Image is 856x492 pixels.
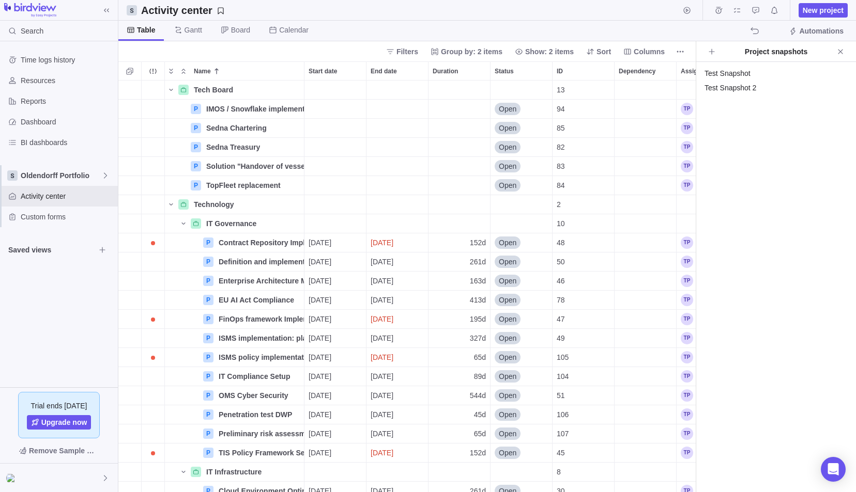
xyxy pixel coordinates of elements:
span: 94 [557,104,565,114]
div: P [203,295,213,305]
div: Dependency [615,252,677,272]
span: Tech Board [194,85,233,95]
span: Remove Sample Data [8,442,110,459]
div: Name [165,443,304,463]
div: Open [491,119,552,137]
div: Start date [304,100,366,119]
div: Status [491,310,553,329]
div: End date [366,291,429,310]
div: Assignees [677,233,780,252]
div: End date [366,119,429,138]
div: Dependency [615,405,677,424]
div: Duration [429,424,491,443]
span: Duration [433,66,458,76]
div: Trouble indication [142,252,165,272]
h2: Activity center [141,3,212,18]
div: ID [553,329,615,348]
div: Name [165,195,304,214]
div: P [203,448,213,458]
div: Name [165,367,304,386]
div: Status [491,233,553,252]
div: Name [165,272,304,291]
span: Browse views [95,243,110,257]
span: New project [799,3,848,18]
div: End date [366,81,429,100]
div: Trouble indication [142,100,165,119]
div: Duration [429,386,491,405]
div: Trouble indication [142,176,165,195]
span: End date [371,66,397,76]
div: P [203,333,213,343]
div: Trouble indication [142,367,165,386]
span: Save your current layout and filters as a View [137,3,229,18]
div: Duration [429,329,491,348]
a: Upgrade now [27,415,91,430]
div: Dependency [615,233,677,252]
div: P [203,237,213,248]
span: Approval requests [748,3,763,18]
div: P [191,104,201,114]
div: End date [366,443,429,463]
span: Sort [597,46,611,57]
div: Dependency [615,272,677,291]
div: Name [165,405,304,424]
div: Name [165,348,304,367]
span: Resources [21,75,114,86]
span: Show: 2 items [511,44,578,59]
div: End date [366,386,429,405]
div: End date [366,62,428,80]
div: Status [491,252,553,272]
div: ID [553,463,615,482]
div: Status [491,367,553,386]
div: Assignees [677,119,780,138]
div: Name [165,424,304,443]
div: ID [553,138,615,157]
div: Start date [304,62,366,80]
div: Trouble indication [142,386,165,405]
div: IMOS / Snowflake implementation [202,100,304,118]
div: Trouble indication [142,138,165,157]
div: Duration [429,62,490,80]
div: P [203,276,213,286]
div: Trouble indication [142,329,165,348]
div: P [203,371,213,382]
span: Calendar [279,25,309,35]
div: Duration [429,233,491,252]
div: Dependency [615,348,677,367]
div: Dependency [615,119,677,138]
div: Name [165,386,304,405]
span: Search [21,26,43,36]
span: Expand [165,64,177,78]
div: Assignees [677,100,780,119]
div: Start date [304,310,366,329]
div: ID [553,176,615,195]
img: Show [6,474,19,482]
div: Start date [304,386,366,405]
div: Assignees [677,252,780,272]
div: Trouble indication [142,291,165,310]
div: Dependency [615,100,677,119]
div: Name [165,138,304,157]
div: Start date [304,291,366,310]
div: ID [553,62,614,80]
div: Start date [304,348,366,367]
div: Assignees [677,424,780,443]
div: Dependency [615,81,677,100]
div: Status [491,214,553,233]
div: Start date [304,272,366,291]
div: Assignees [677,195,780,214]
div: End date [366,367,429,386]
div: Open [491,100,552,118]
span: Dashboard [21,117,114,127]
div: Tom Plagge [681,103,693,115]
div: Start date [304,424,366,443]
span: Automations [799,26,844,36]
span: Remove Sample Data [29,445,99,457]
div: Assignees [677,367,780,386]
div: End date [366,310,429,329]
div: Status [491,424,553,443]
div: P [203,352,213,362]
span: 13 [557,85,565,95]
div: Assignees [677,310,780,329]
div: Duration [429,405,491,424]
